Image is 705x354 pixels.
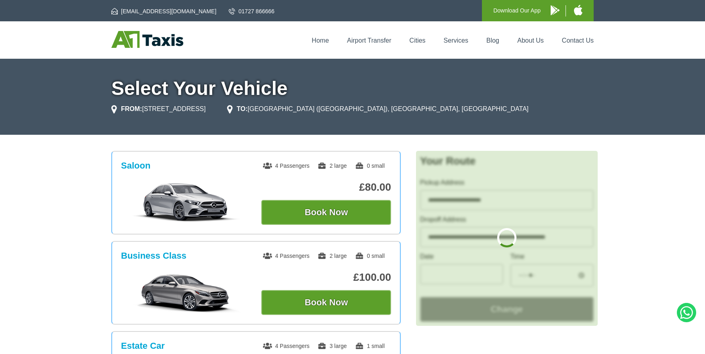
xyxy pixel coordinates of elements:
[355,163,385,169] span: 0 small
[263,343,309,349] span: 4 Passengers
[562,37,594,44] a: Contact Us
[111,79,594,98] h1: Select Your Vehicle
[121,161,150,171] h3: Saloon
[261,200,391,225] button: Book Now
[574,5,582,15] img: A1 Taxis iPhone App
[517,37,544,44] a: About Us
[111,7,216,15] a: [EMAIL_ADDRESS][DOMAIN_NAME]
[125,272,246,313] img: Business Class
[347,37,391,44] a: Airport Transfer
[318,253,347,259] span: 2 large
[237,105,248,112] strong: TO:
[121,341,165,351] h3: Estate Car
[261,290,391,315] button: Book Now
[125,182,246,222] img: Saloon
[410,37,426,44] a: Cities
[263,253,309,259] span: 4 Passengers
[111,31,183,48] img: A1 Taxis St Albans LTD
[318,343,347,349] span: 3 large
[111,104,206,114] li: [STREET_ADDRESS]
[227,104,529,114] li: [GEOGRAPHIC_DATA] ([GEOGRAPHIC_DATA]), [GEOGRAPHIC_DATA], [GEOGRAPHIC_DATA]
[229,7,275,15] a: 01727 866666
[355,253,385,259] span: 0 small
[493,6,541,16] p: Download Our App
[444,37,468,44] a: Services
[551,5,559,15] img: A1 Taxis Android App
[261,271,391,284] p: £100.00
[355,343,385,349] span: 1 small
[486,37,499,44] a: Blog
[121,105,142,112] strong: FROM:
[263,163,309,169] span: 4 Passengers
[121,251,186,261] h3: Business Class
[318,163,347,169] span: 2 large
[261,181,391,193] p: £80.00
[312,37,329,44] a: Home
